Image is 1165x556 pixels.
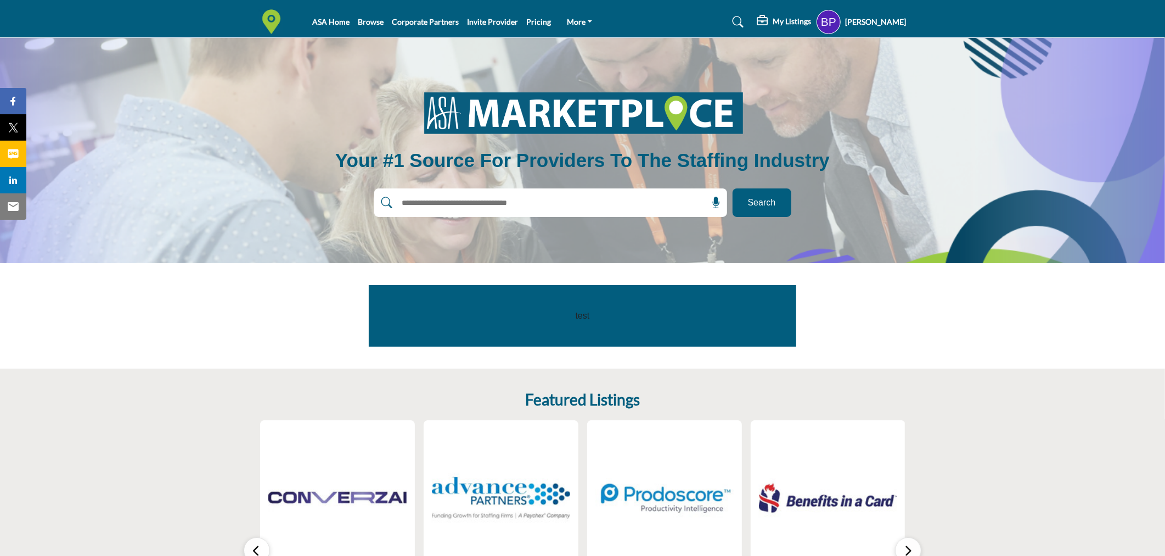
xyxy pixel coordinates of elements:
img: Site Logo [259,9,289,34]
a: Corporate Partners [392,17,459,26]
a: Pricing [526,17,551,26]
div: My Listings [757,15,811,29]
a: Search [722,13,751,31]
a: Invite Provider [467,17,518,26]
button: Search [733,188,791,217]
a: More [559,14,600,30]
img: image [410,84,756,141]
span: Search [748,196,776,209]
a: Browse [358,17,384,26]
h5: My Listings [773,16,811,26]
h5: [PERSON_NAME] [845,16,906,27]
p: test [393,309,772,323]
h1: Your #1 Source for Providers to the Staffing Industry [335,148,830,173]
a: ASA Home [312,17,350,26]
h2: Featured Listings [525,391,640,409]
button: Show hide supplier dropdown [817,10,841,34]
